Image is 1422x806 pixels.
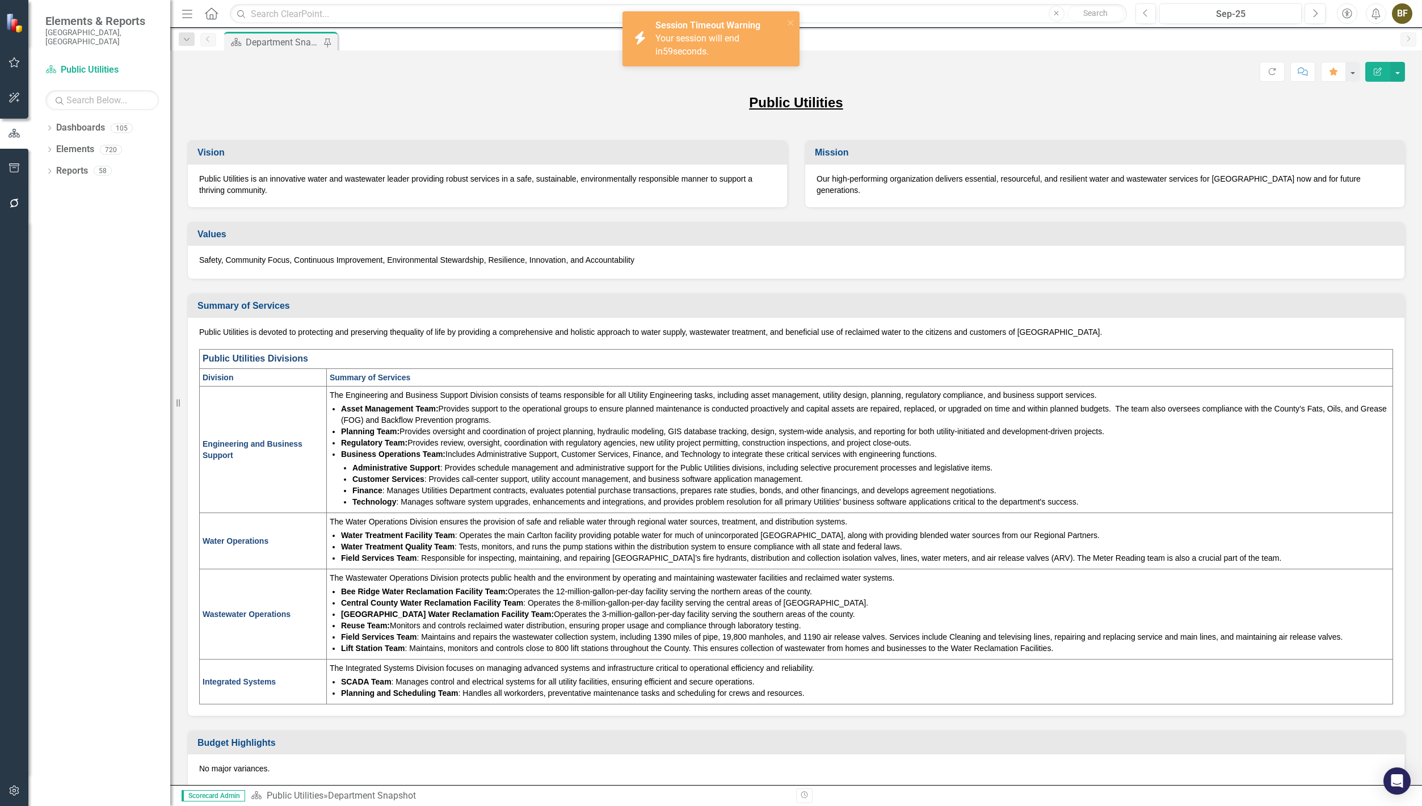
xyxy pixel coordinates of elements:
strong: Bee Ridge Water Reclamation Facility Team: [341,587,508,596]
li: : Maintains and repairs the wastewater collection system, including 1390 miles of pipe, 19,800 ma... [341,631,1390,643]
h3: Values [197,229,1399,240]
strong: [GEOGRAPHIC_DATA] Water Reclamation Facility Team: [341,610,554,619]
div: 58 [94,166,112,176]
span: quality of life by providing a comprehensive and holistic approach to water supply, wastewater tr... [401,328,1103,337]
strong: Central County Water Reclamation Facility Team [341,598,523,607]
li: : Responsible for inspecting, maintaining, and repairing [GEOGRAPHIC_DATA]’s fire hydrants, distr... [341,552,1390,564]
strong: Reuse Team: [341,621,390,630]
span: Water Operations [203,536,268,545]
li: Monitors and controls reclaimed water distribution, ensuring proper usage and compliance through ... [341,620,1390,631]
div: Department Snapshot [328,790,416,801]
a: Reports [56,165,88,178]
strong: Public Utilities Divisions [203,354,308,363]
button: BF [1392,3,1412,24]
li: Includes Administrative Support, Customer Services, Finance, and Technology to integrate these cr... [341,448,1390,507]
div: Sep-25 [1163,7,1298,21]
button: Search [1067,6,1124,22]
h3: Vision [197,148,781,158]
strong: SCADA Team [341,677,392,686]
u: Public Utilities [749,95,843,110]
strong: Technology [352,497,397,506]
p: The Integrated Systems Division focuses on managing advanced systems and infrastructure critical ... [330,662,1390,674]
strong: Summary of Services [330,373,410,382]
li: : Provides schedule management and administrative support for the Public Utilities divisions, inc... [352,462,1390,473]
h3: Mission [815,148,1399,158]
li: Provides oversight and coordination of project planning, hydraulic modeling, GIS database trackin... [341,426,1390,437]
strong: Session Timeout Warning [655,20,760,31]
span: 59 [663,46,673,57]
li: : Manages software system upgrades, enhancements and integrations, and provides problem resolutio... [352,496,1390,507]
input: Search ClearPoint... [230,4,1126,24]
span: Elements & Reports [45,14,159,28]
strong: Planning Team: [341,427,399,436]
small: [GEOGRAPHIC_DATA], [GEOGRAPHIC_DATA] [45,28,159,47]
li: : Provides call-center support, utility account management, and business software application man... [352,473,1390,485]
span: Integrated Systems [203,677,276,686]
span: Public Utilities is devoted to protecting and preserving the [199,328,401,337]
h3: Summary of Services [197,301,1399,311]
li: Operates the 3-million-gallon-per-day facility serving the southern areas of the county. [341,608,1390,620]
span: Your session will end in seconds. [655,33,739,57]
span: Scorecard Admin [182,790,245,801]
li: Provides review, oversight, coordination with regulatory agencies, new utility project permitting... [341,437,1390,448]
span: Wastewater Operations [203,610,291,619]
h3: Budget Highlights [197,738,1399,748]
input: Search Below... [45,90,159,110]
strong: Administrative Support [352,463,440,472]
strong: Regulatory Team: [341,438,407,447]
span: Search [1083,9,1108,18]
li: : Tests, monitors, and runs the pump stations within the distribution system to ensure compliance... [341,541,1390,552]
img: ClearPoint Strategy [6,13,26,33]
span: Safety, Community Focus, Continuous Improvement, Environmental Stewardship, Resilience, Innovatio... [199,255,634,265]
a: Elements [56,143,94,156]
li: : Maintains, monitors and controls close to 800 lift stations throughout the County. This ensures... [341,643,1390,654]
li: Operates the 12-million-gallon-per-day facility serving the northern areas of the county. [341,586,1390,597]
strong: Lift Station Team [341,644,405,653]
span: Engineering and Business Support [203,439,302,460]
p: The Water Operations Division ensures the provision of safe and reliable water through regional w... [330,516,1390,527]
li: Provides support to the operational groups to ensure planned maintenance is conducted proactively... [341,403,1390,426]
strong: Field Services Team [341,553,417,562]
strong: Water Treatment Quality Team [341,542,455,551]
strong: Water Treatment Facility Team [341,531,455,540]
div: Open Intercom Messenger [1383,767,1411,795]
a: Public Utilities [45,64,159,77]
div: 105 [111,123,133,133]
button: Sep-25 [1159,3,1302,24]
a: Public Utilities [267,790,323,801]
li: : Operates the main Carlton facility providing potable water for much of unincorporated [GEOGRAPH... [341,530,1390,541]
div: 720 [100,145,122,154]
li: : Manages Utilities Department contracts, evaluates potential purchase transactions, prepares rat... [352,485,1390,496]
p: Our high-performing organization delivers essential, resourceful, and resilient water and wastewa... [817,173,1393,196]
li: : Manages control and electrical systems for all utility facilities, ensuring efficient and secur... [341,676,1390,687]
li: : Operates the 8-million-gallon-per-day facility serving the central areas of [GEOGRAPHIC_DATA]. [341,597,1390,608]
p: The Wastewater Operations Division protects public health and the environment by operating and ma... [330,572,1390,583]
p: No major variances. [199,763,1393,774]
a: Dashboards [56,121,105,135]
li: : Handles all workorders, preventative maintenance tasks and scheduling for crews and resources. [341,687,1390,699]
p: Public Utilities is an innovative water and wastewater leader providing robust services in a safe... [199,173,776,196]
button: close [787,16,795,29]
strong: Business Operations Team: [341,450,445,459]
strong: Asset Management Team: [341,404,439,413]
div: Department Snapshot [246,35,321,49]
div: » [251,790,788,803]
strong: Field Services Team [341,632,417,641]
p: The Engineering and Business Support Division consists of teams responsible for all Utility Engin... [330,389,1390,401]
strong: Division [203,373,233,382]
strong: Finance [352,486,382,495]
strong: Customer Services [352,475,424,484]
strong: Planning and Scheduling Team [341,689,458,698]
